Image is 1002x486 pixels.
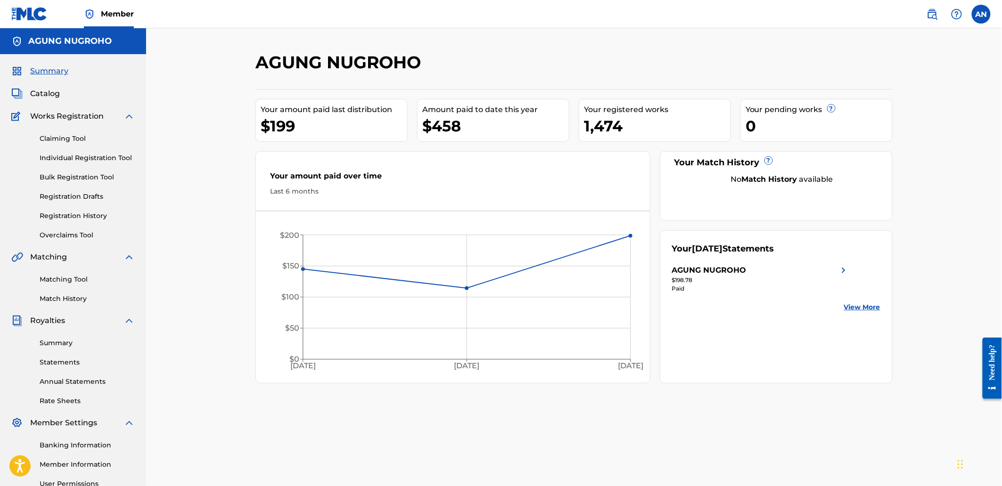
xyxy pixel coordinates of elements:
[40,357,135,367] a: Statements
[11,65,23,77] img: Summary
[672,276,849,284] div: $198.78
[40,460,135,470] a: Member Information
[11,251,23,263] img: Matching
[672,243,774,255] div: Your Statements
[285,324,299,333] tspan: $50
[618,361,643,370] tspan: [DATE]
[692,243,723,254] span: [DATE]
[255,52,426,73] h2: AGUNG NUGROHO
[280,231,299,240] tspan: $200
[11,315,23,326] img: Royalties
[261,104,407,115] div: Your amount paid last distribution
[30,111,104,122] span: Works Registration
[947,5,966,24] div: Help
[11,111,24,122] img: Works Registration
[11,88,60,99] a: CatalogCatalog
[101,8,134,19] span: Member
[584,115,731,137] div: 1,474
[84,8,95,20] img: Top Rightsholder
[958,450,963,478] div: Drag
[40,153,135,163] a: Individual Registration Tool
[11,7,48,21] img: MLC Logo
[422,115,569,137] div: $458
[976,334,1002,402] iframe: Resource Center
[955,441,1002,486] iframe: Chat Widget
[11,36,23,47] img: Accounts
[40,338,135,348] a: Summary
[11,65,68,77] a: SummarySummary
[828,105,835,112] span: ?
[746,115,892,137] div: 0
[11,88,23,99] img: Catalog
[30,251,67,263] span: Matching
[40,211,135,221] a: Registration History
[927,8,938,20] img: search
[40,172,135,182] a: Bulk Registration Tool
[282,262,299,271] tspan: $150
[40,294,135,304] a: Match History
[40,396,135,406] a: Rate Sheets
[742,175,797,184] strong: Match History
[844,302,880,312] a: View More
[40,377,135,387] a: Annual Statements
[270,186,636,196] div: Last 6 months
[30,88,60,99] span: Catalog
[765,157,772,164] span: ?
[28,36,112,47] h5: AGUNG NUGROHO
[746,104,892,115] div: Your pending works
[838,265,849,276] img: right chevron icon
[672,156,881,169] div: Your Match History
[261,115,407,137] div: $199
[40,440,135,450] a: Banking Information
[123,251,135,263] img: expand
[422,104,569,115] div: Amount paid to date this year
[40,192,135,202] a: Registration Drafts
[11,417,23,429] img: Member Settings
[972,5,991,24] div: User Menu
[270,170,636,186] div: Your amount paid over time
[923,5,942,24] a: Public Search
[584,104,731,115] div: Your registered works
[30,417,97,429] span: Member Settings
[672,265,849,293] a: AGUNG NUGROHOright chevron icon$198.78Paid
[123,315,135,326] img: expand
[30,315,65,326] span: Royalties
[123,111,135,122] img: expand
[454,361,480,370] tspan: [DATE]
[290,361,316,370] tspan: [DATE]
[40,230,135,240] a: Overclaims Tool
[281,293,299,302] tspan: $100
[289,355,299,364] tspan: $0
[123,417,135,429] img: expand
[684,174,881,185] div: No available
[672,284,849,293] div: Paid
[672,265,747,276] div: AGUNG NUGROHO
[40,134,135,144] a: Claiming Tool
[30,65,68,77] span: Summary
[951,8,962,20] img: help
[40,275,135,284] a: Matching Tool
